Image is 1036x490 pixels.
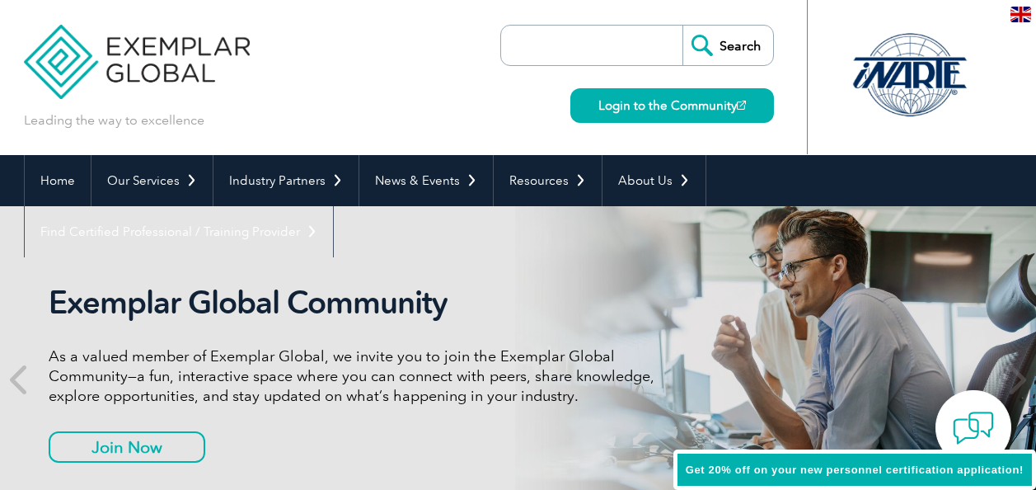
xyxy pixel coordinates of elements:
a: Find Certified Professional / Training Provider [25,206,333,257]
h2: Exemplar Global Community [49,284,667,322]
img: open_square.png [737,101,746,110]
img: en [1010,7,1031,22]
a: Our Services [91,155,213,206]
a: News & Events [359,155,493,206]
a: Industry Partners [213,155,359,206]
img: contact-chat.png [953,408,994,449]
a: About Us [602,155,706,206]
a: Home [25,155,91,206]
p: As a valued member of Exemplar Global, we invite you to join the Exemplar Global Community—a fun,... [49,346,667,406]
a: Login to the Community [570,88,774,123]
a: Join Now [49,431,205,463]
span: Get 20% off on your new personnel certification application! [686,464,1024,476]
input: Search [682,26,773,65]
a: Resources [494,155,602,206]
p: Leading the way to excellence [24,111,204,130]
